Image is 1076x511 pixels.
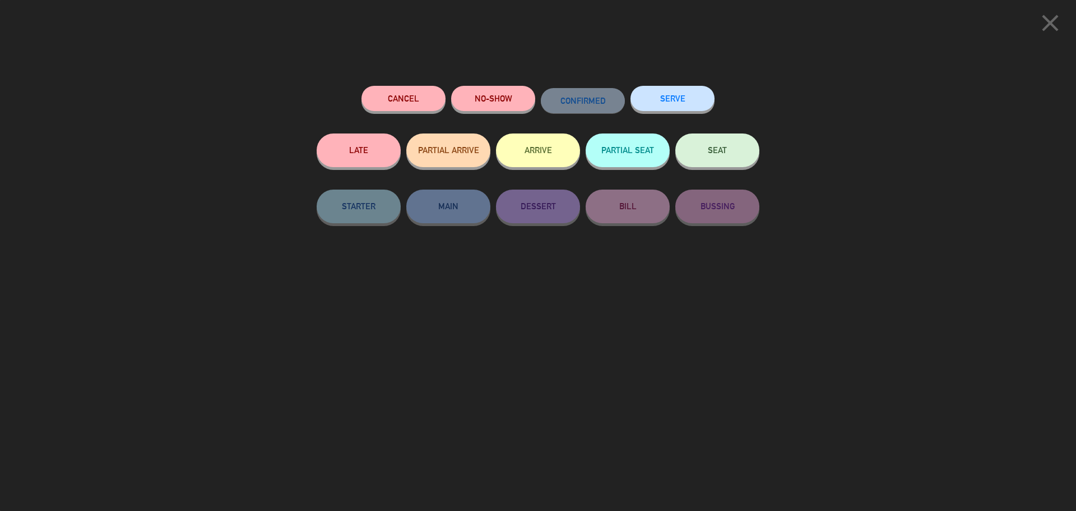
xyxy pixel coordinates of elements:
button: SEAT [675,133,759,167]
i: close [1036,9,1064,37]
button: PARTIAL ARRIVE [406,133,490,167]
button: SERVE [630,86,715,111]
button: BILL [586,190,670,223]
button: DESSERT [496,190,580,223]
span: CONFIRMED [560,96,606,105]
button: STARTER [317,190,401,223]
button: ARRIVE [496,133,580,167]
button: NO-SHOW [451,86,535,111]
button: Cancel [361,86,446,111]
span: SEAT [708,145,727,155]
button: LATE [317,133,401,167]
button: close [1033,8,1068,42]
button: PARTIAL SEAT [586,133,670,167]
button: CONFIRMED [541,88,625,113]
button: MAIN [406,190,490,223]
button: BUSSING [675,190,759,223]
span: PARTIAL ARRIVE [418,145,479,155]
